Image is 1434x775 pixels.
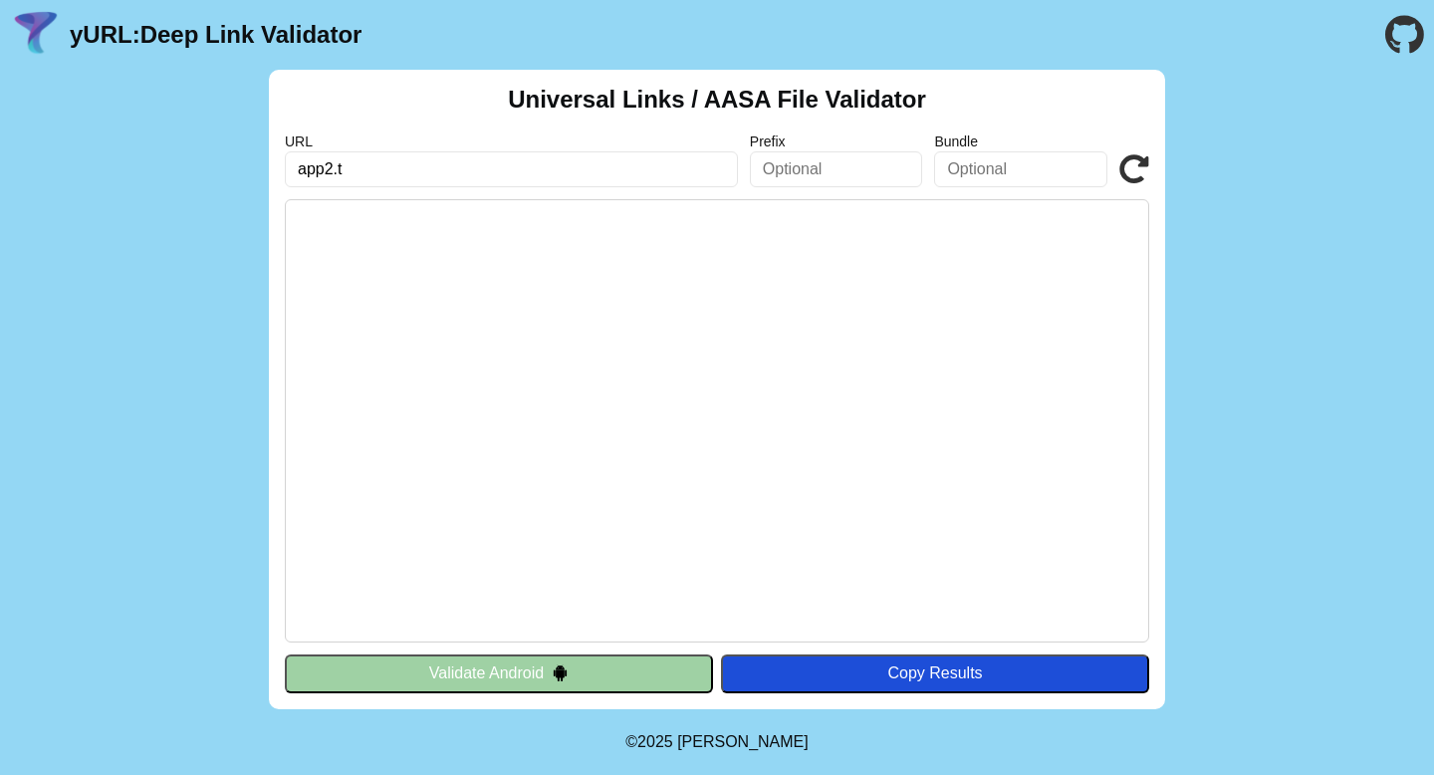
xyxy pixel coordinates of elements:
label: URL [285,133,738,149]
footer: © [625,709,808,775]
span: 2025 [637,733,673,750]
a: yURL:Deep Link Validator [70,21,361,49]
button: Validate Android [285,654,713,692]
input: Optional [934,151,1107,187]
div: Copy Results [731,664,1139,682]
button: Copy Results [721,654,1149,692]
h2: Universal Links / AASA File Validator [508,86,926,114]
label: Prefix [750,133,923,149]
img: droidIcon.svg [552,664,569,681]
input: Optional [750,151,923,187]
img: yURL Logo [10,9,62,61]
input: Required [285,151,738,187]
a: Michael Ibragimchayev's Personal Site [677,733,809,750]
label: Bundle [934,133,1107,149]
